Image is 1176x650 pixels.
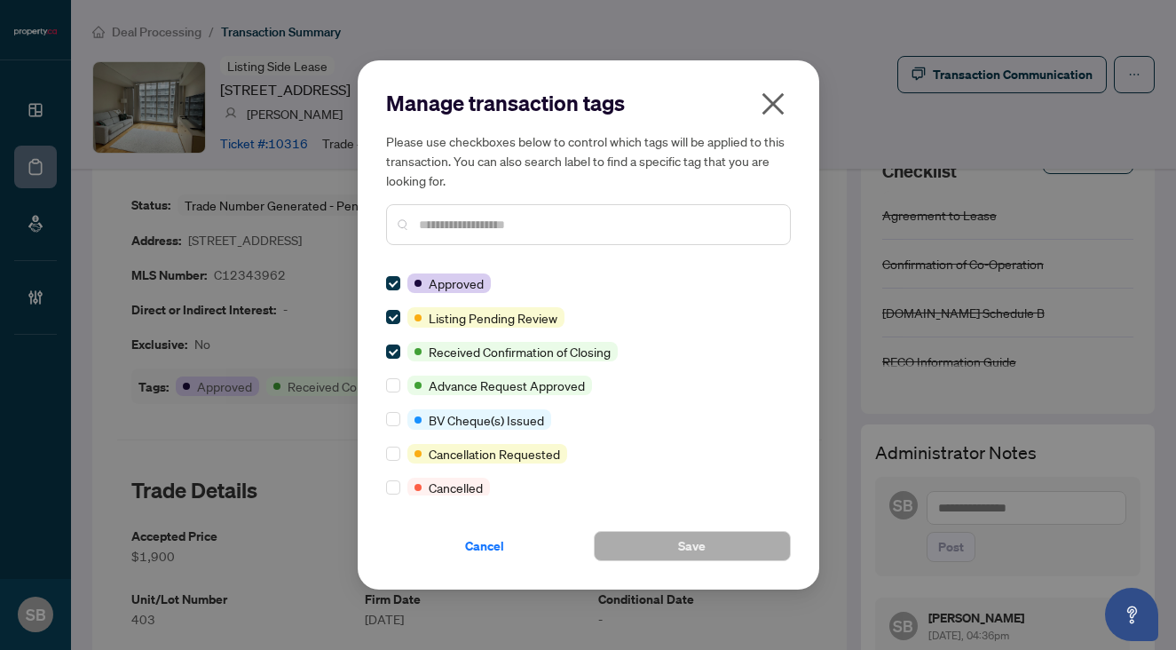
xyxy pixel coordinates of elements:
[429,444,560,464] span: Cancellation Requested
[429,273,484,293] span: Approved
[386,131,791,190] h5: Please use checkboxes below to control which tags will be applied to this transaction. You can al...
[465,532,504,560] span: Cancel
[429,410,544,430] span: BV Cheque(s) Issued
[429,342,611,361] span: Received Confirmation of Closing
[594,531,791,561] button: Save
[759,90,787,118] span: close
[429,308,557,328] span: Listing Pending Review
[386,531,583,561] button: Cancel
[429,478,483,497] span: Cancelled
[386,89,791,117] h2: Manage transaction tags
[429,376,585,395] span: Advance Request Approved
[1105,588,1158,641] button: Open asap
